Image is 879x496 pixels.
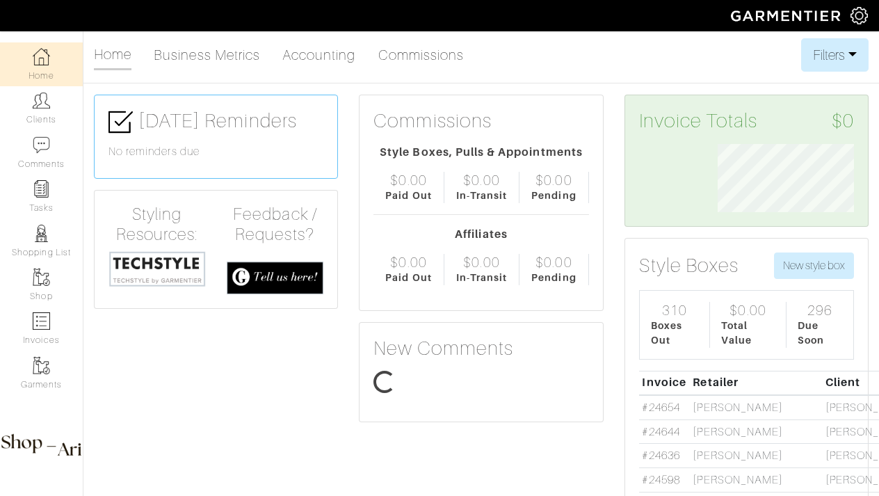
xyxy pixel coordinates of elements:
[642,449,679,462] a: #24636
[390,254,426,271] div: $0.00
[801,38,869,72] button: Filters
[774,253,854,279] button: New style box
[33,48,50,65] img: dashboard-icon-dbcd8f5a0b271acd01030246c82b418ddd0df26cd7fceb0bd07c9910d44c42f6.png
[227,205,324,245] h4: Feedback / Requests?
[373,337,588,360] h3: New Comments
[33,180,50,198] img: reminder-icon-8004d30b9f0a5d33ae49ab947aed9ed385cf756f9e5892f1edd6e32f2345188e.png
[721,319,775,348] div: Total Value
[108,145,323,159] h6: No reminders due
[456,271,508,285] div: In-Transit
[535,254,572,271] div: $0.00
[651,319,699,348] div: Boxes Out
[227,262,324,294] img: feedback_requests-3821251ac2bd56c73c230f3229a5b25d6eb027adea667894f41107c140538ee0.png
[690,467,823,492] td: [PERSON_NAME]
[724,3,850,28] img: garmentier-logo-header-white-b43fb05a5012e4ada735d5af1a66efaba907eab6374d6393d1fbf88cb4ef424d.png
[642,474,679,486] a: #24598
[639,109,854,133] h3: Invoice Totals
[390,172,426,189] div: $0.00
[385,189,431,203] div: Paid Out
[798,319,842,348] div: Due Soon
[33,136,50,154] img: comment-icon-a0a6a9ef722e966f86d9cbdc48e553b5cf19dbc54f86b18d962a5391bc8f6eb6.png
[108,205,206,245] h4: Styling Resources:
[108,250,206,287] img: techstyle-93310999766a10050dc78ceb7f971a75838126fd19372ce40ba20cdf6a89b94b.png
[373,109,492,133] h3: Commissions
[108,110,133,134] img: check-box-icon-36a4915ff3ba2bd8f6e4f29bc755bb66becd62c870f447fc0dd1365fcfddab58.png
[378,41,465,69] a: Commissions
[33,357,50,374] img: garments-icon-b7da505a4dc4fd61783c78ac3ca0ef83fa9d6f193b1c9dc38574b1d14d53ca28.png
[807,302,832,319] div: 296
[373,226,588,243] div: Affiliates
[373,144,588,161] div: Style Boxes, Pulls & Appointments
[282,41,356,69] a: Accounting
[535,172,572,189] div: $0.00
[108,109,323,134] h3: [DATE] Reminders
[385,271,431,285] div: Paid Out
[531,271,576,285] div: Pending
[456,189,508,203] div: In-Transit
[642,401,679,414] a: #24654
[94,40,131,70] a: Home
[729,302,766,319] div: $0.00
[832,109,854,133] span: $0
[154,41,260,69] a: Business Metrics
[33,269,50,286] img: garments-icon-b7da505a4dc4fd61783c78ac3ca0ef83fa9d6f193b1c9dc38574b1d14d53ca28.png
[642,426,679,438] a: #24644
[33,225,50,242] img: stylists-icon-eb353228a002819b7ec25b43dbf5f0378dd9e0616d9560372ff212230b889e62.png
[690,419,823,444] td: [PERSON_NAME]
[33,312,50,330] img: orders-icon-0abe47150d42831381b5fb84f609e132dff9fe21cb692f30cb5eec754e2cba89.png
[690,371,823,395] th: Retailer
[463,254,499,271] div: $0.00
[690,395,823,419] td: [PERSON_NAME]
[662,302,687,319] div: 310
[850,7,868,24] img: gear-icon-white-bd11855cb880d31180b6d7d6211b90ccbf57a29d726f0c71d8c61bd08dd39cc2.png
[639,371,690,395] th: Invoice
[33,92,50,109] img: clients-icon-6bae9207a08558b7cb47a8932f037763ab4055f8c8b6bfacd5dc20c3e0201464.png
[639,254,739,278] h3: Style Boxes
[531,189,576,203] div: Pending
[463,172,499,189] div: $0.00
[690,444,823,468] td: [PERSON_NAME]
